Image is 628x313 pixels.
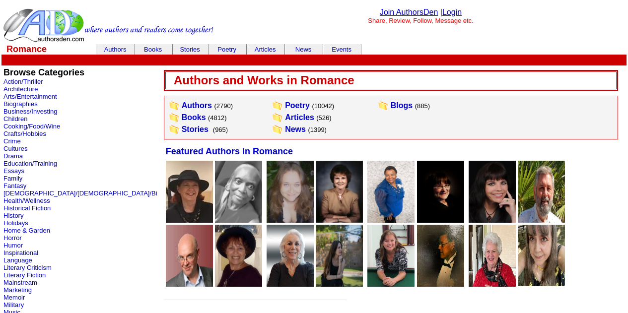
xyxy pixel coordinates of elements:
a: Horror [3,234,22,242]
font: (885) [415,102,430,110]
a: Shannon MacLeod [469,216,516,224]
img: 16530.jpg [417,161,464,223]
img: WorksFolder.gif [378,101,389,111]
img: 25591.jpg [367,225,415,287]
a: Literary Criticism [3,264,52,271]
a: Edward Patterson [417,280,464,288]
img: 169405.jpeg [469,225,516,287]
img: 83658.jpg [316,161,363,223]
b: Romance [6,44,47,54]
img: cleardot.gif [96,49,97,50]
a: Poetry [285,101,310,110]
a: [DEMOGRAPHIC_DATA]/[DEMOGRAPHIC_DATA]/Bi [3,189,157,197]
a: Biographies [3,100,38,108]
font: (1399) [308,126,327,133]
a: Vicki-Ann Bush [316,280,363,288]
a: History [3,212,23,219]
img: 227896.jpg [267,161,314,223]
img: 194848.jpg [316,225,363,287]
img: header_logo2.gif [3,8,213,43]
img: cleardot.gif [209,49,209,50]
a: Literary Fiction [3,271,46,279]
a: Business/Investing [3,108,57,115]
img: WorksFolder.gif [272,113,283,123]
a: Neenah Davis-Wilson [417,216,464,224]
a: Memoir [3,294,25,301]
a: Mainstream [3,279,37,286]
a: Kathy Jones [367,216,415,224]
a: Family [3,175,22,182]
img: cleardot.gif [246,49,247,50]
a: Articles [255,46,276,53]
a: Stories [182,125,209,133]
a: Sara Russell [518,280,565,288]
b: Browse Categories [3,67,84,77]
img: WorksFolder.gif [272,125,283,134]
a: Authors [182,101,212,110]
a: Historical Fiction [3,204,51,212]
a: Books [182,113,206,122]
a: Miller Caldwell [166,280,213,288]
a: Children [3,115,27,123]
img: 86714.jpg [166,161,213,223]
a: Jms Bell [215,216,262,224]
a: Cooking/Food/Wine [3,123,60,130]
b: Authors and Works in Romance [174,73,354,87]
img: 72076.jpg [367,161,415,223]
img: WorksFolder.gif [169,101,180,111]
a: Cultures [3,145,27,152]
a: Action/Thriller [3,78,43,85]
a: Login [442,8,462,16]
a: Poetry [217,46,236,53]
img: 96782.jpg [417,225,464,287]
a: Language [3,256,32,264]
a: Join AuthorsDen [380,8,438,16]
a: MORGAN ST. JAMES [267,280,314,288]
a: Flo Fitzpatrick [166,216,213,224]
a: Cheri Clifton [316,216,363,224]
img: 307.jpg [215,225,262,287]
font: | [440,8,462,16]
a: Jill Vincent [469,280,516,288]
font: (10042) [312,102,334,110]
a: Featured Authors in Romance [166,147,293,156]
font: (2790) [214,102,233,110]
img: cleardot.gif [172,49,173,50]
img: 179189.jpg [469,161,516,223]
a: Arts/Entertainment [3,93,57,100]
img: cleardot.gif [323,49,324,50]
a: Essays [3,167,24,175]
a: Inspirational [3,249,38,256]
a: Books [144,46,162,53]
a: Education/Training [3,160,57,167]
a: News [285,125,306,133]
a: Marketing [3,286,32,294]
a: Authors [104,46,127,53]
a: Blogs [391,101,413,110]
img: 131668.jpg [267,225,314,287]
a: Raven West [215,280,262,288]
font: Featured Authors in Romance [166,146,293,156]
img: 1775.jpeg [518,225,565,287]
font: (4812) [208,114,227,122]
a: Fantasy [3,182,26,189]
a: Humor [3,242,23,249]
font: (526) [316,114,331,122]
a: Crafts/Hobbies [3,130,46,137]
a: Elise Davies [267,216,314,224]
a: Stories [180,46,200,53]
a: Articles [285,113,314,122]
img: WorksFolder.gif [169,125,180,134]
img: 128035.jpg [518,161,565,223]
img: cleardot.gif [284,49,285,50]
a: News [295,46,312,53]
